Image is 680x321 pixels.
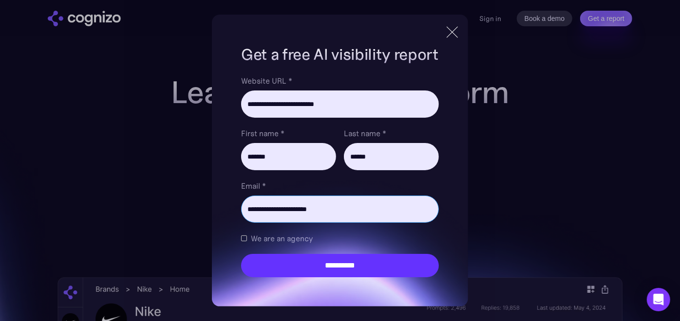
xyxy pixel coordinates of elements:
label: Email * [241,180,439,192]
form: Brand Report Form [241,75,439,277]
span: We are an agency [251,232,313,244]
label: First name * [241,127,336,139]
h1: Get a free AI visibility report [241,44,439,65]
label: Last name * [344,127,439,139]
div: Open Intercom Messenger [647,288,670,311]
label: Website URL * [241,75,439,87]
